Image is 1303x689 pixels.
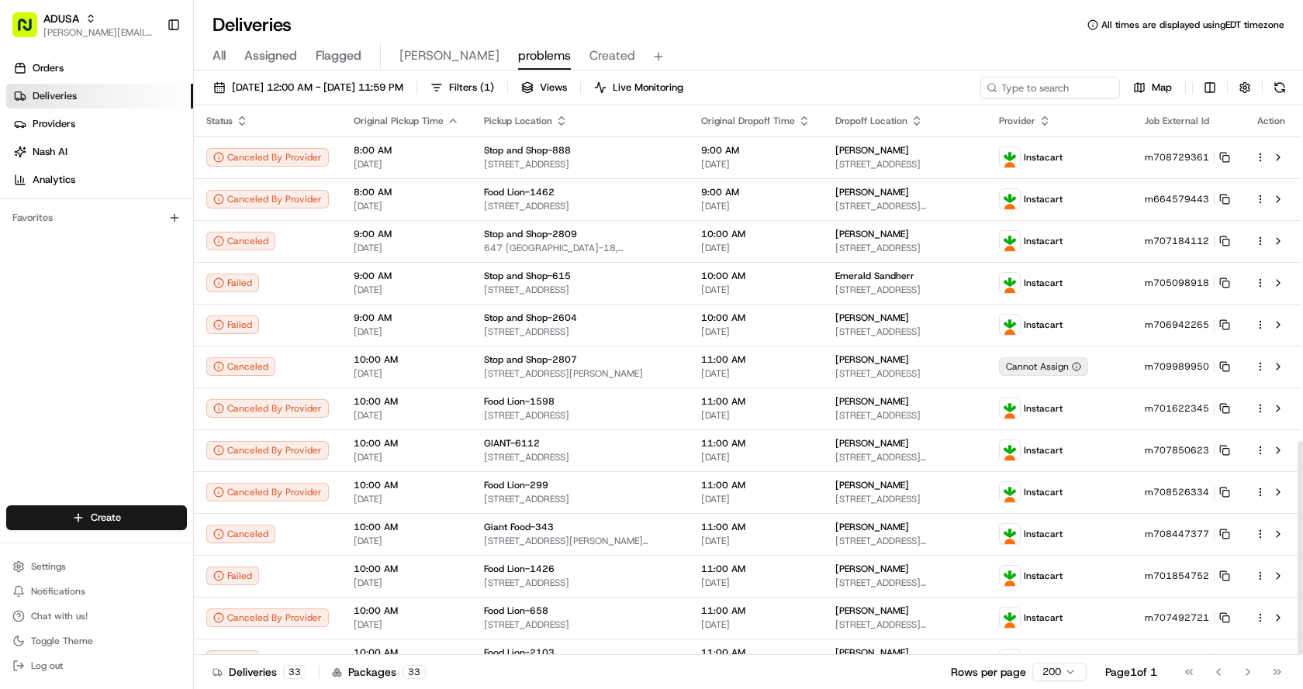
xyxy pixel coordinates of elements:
span: 10:00 AM [354,646,459,659]
span: m705098918 [1145,277,1209,289]
span: Food Lion-299 [484,479,548,491]
span: 10:00 AM [354,395,459,408]
img: profile_instacart_ahold_partner.png [1000,315,1020,335]
span: [DATE] [701,493,810,505]
span: 10:00 AM [701,270,810,282]
span: Instacart [1024,402,1063,415]
span: 9:00 AM [354,312,459,324]
button: Canceled By Provider [206,148,329,167]
a: Deliveries [6,84,193,109]
button: ADUSA [43,11,79,26]
div: Canceled By Provider [206,483,329,501]
span: Created [589,47,635,65]
span: Log out [31,660,63,672]
span: [STREET_ADDRESS] [835,409,974,422]
button: ADUSA[PERSON_NAME][EMAIL_ADDRESS][PERSON_NAME][DOMAIN_NAME] [6,6,161,43]
span: 9:00 AM [354,228,459,240]
span: Original Dropoff Time [701,115,795,127]
div: Deliveries [213,664,306,680]
span: [DATE] [354,451,459,463]
img: profile_instacart_ahold_partner.png [1000,649,1020,670]
span: [DATE] [354,242,459,254]
span: Chat with us! [31,610,88,622]
a: Orders [6,56,193,81]
span: Instacart [1024,319,1063,331]
button: Filters(1) [423,77,501,98]
span: Dropoff Location [835,115,907,127]
button: Views [514,77,574,98]
span: [PERSON_NAME] [835,521,909,533]
span: [DATE] [354,158,459,171]
span: [STREET_ADDRESS] [835,158,974,171]
span: [STREET_ADDRESS][PERSON_NAME][PERSON_NAME] [484,535,676,547]
span: [STREET_ADDRESS][PERSON_NAME] [835,577,974,589]
img: profile_instacart_ahold_partner.png [1000,147,1020,167]
span: 9:00 AM [701,144,810,157]
span: 11:00 AM [701,437,810,450]
span: problems [518,47,571,65]
input: Type to search [980,77,1120,98]
span: Analytics [33,173,75,187]
span: [STREET_ADDRESS] [484,577,676,589]
span: Stop and Shop-2809 [484,228,577,240]
span: [STREET_ADDRESS] [835,367,974,380]
div: 33 [283,665,306,679]
button: Refresh [1269,77,1291,98]
span: 10:00 AM [701,228,810,240]
div: Cannot Assign [999,357,1088,376]
span: [STREET_ADDRESS] [484,618,676,631]
button: [PERSON_NAME][EMAIL_ADDRESS][PERSON_NAME][DOMAIN_NAME] [43,26,154,39]
span: [PERSON_NAME] [835,144,909,157]
button: Canceled By Provider [206,399,329,418]
span: [STREET_ADDRESS] [835,242,974,254]
span: Notifications [31,585,85,598]
button: Canceled [206,525,275,543]
span: 10:00 AM [354,605,459,617]
span: Stop and Shop-2604 [484,312,577,324]
span: 9:00 AM [354,270,459,282]
span: Views [540,81,567,95]
span: Provider [999,115,1035,127]
span: Deliveries [33,89,77,103]
img: profile_instacart_ahold_partner.png [1000,398,1020,419]
button: Settings [6,556,187,577]
span: [PERSON_NAME] [835,395,909,408]
div: Action [1255,115,1287,127]
span: [PERSON_NAME] [835,479,909,491]
div: Favorites [6,205,187,230]
span: [STREET_ADDRESS] [484,200,676,212]
button: m707838237 [1145,653,1230,666]
span: [DATE] [354,535,459,547]
span: 10:00 AM [354,563,459,575]
div: Canceled [206,232,275,250]
button: m708447377 [1145,528,1230,540]
span: m708526334 [1145,486,1209,498]
button: Failed [206,650,259,669]
span: [DATE] 12:00 AM - [DATE] 11:59 PM [232,81,403,95]
img: profile_instacart_ahold_partner.png [1000,189,1020,209]
button: Failed [206,274,259,292]
img: profile_instacart_ahold_partner.png [1000,524,1020,544]
button: m701854752 [1145,570,1230,582]
span: 11:00 AM [701,353,810,366]
span: GIANT-6112 [484,437,540,450]
span: [STREET_ADDRESS] [835,326,974,338]
span: Orders [33,61,64,75]
p: Rows per page [951,664,1026,680]
span: Instacart [1024,193,1063,205]
button: Toggle Theme [6,630,187,652]
span: Giant Food-343 [484,521,554,533]
span: Nash AI [33,145,67,159]
span: [DATE] [701,451,810,463]
span: Instacart [1024,528,1063,540]
span: Instacart [1024,277,1063,289]
span: [DATE] [701,367,810,380]
button: Canceled By Provider [206,190,329,208]
button: m664579443 [1145,193,1230,205]
span: Assigned [244,47,297,65]
span: [DATE] [354,409,459,422]
span: [STREET_ADDRESS][PERSON_NAME] [835,451,974,463]
span: [DATE] [354,326,459,338]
